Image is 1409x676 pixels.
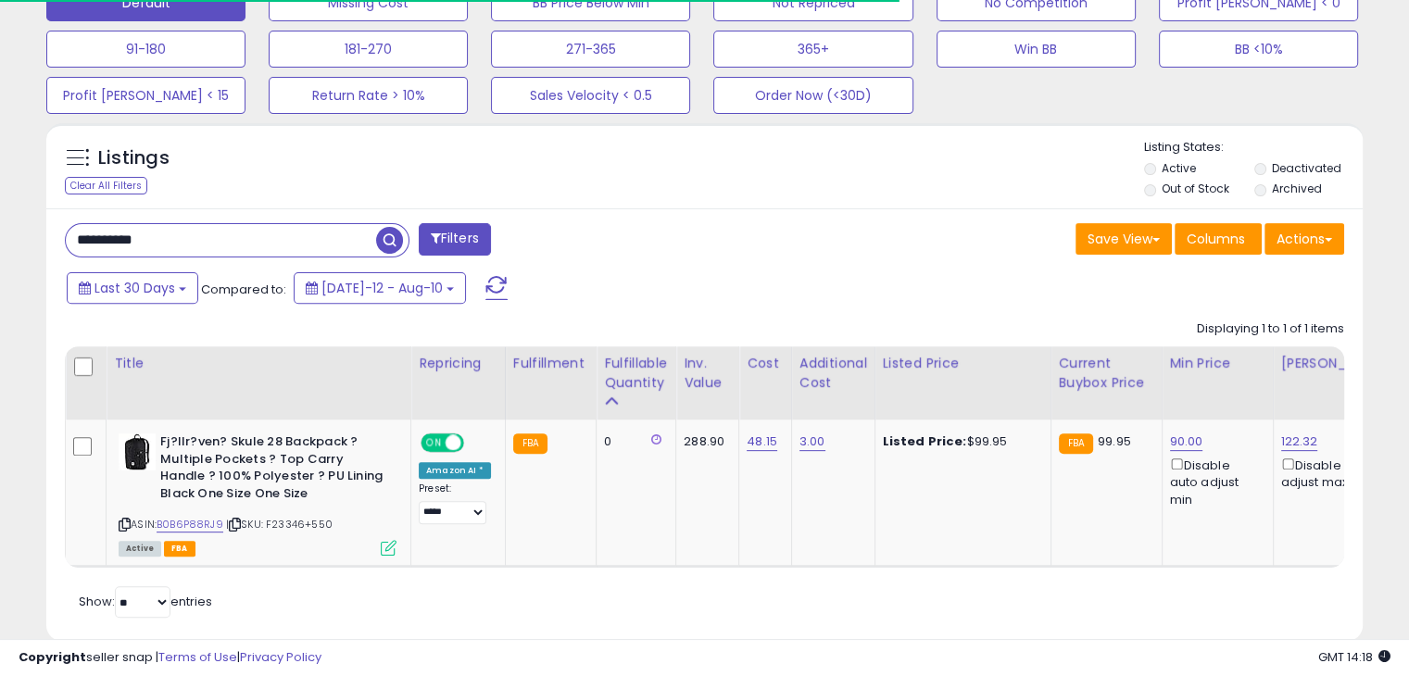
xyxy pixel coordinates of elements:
button: Win BB [937,31,1136,68]
div: Min Price [1170,354,1265,373]
div: Amazon AI * [419,462,491,479]
small: FBA [513,433,547,454]
span: ON [422,435,446,451]
span: FBA [164,541,195,557]
span: [DATE]-12 - Aug-10 [321,279,443,297]
div: Additional Cost [799,354,867,393]
button: Profit [PERSON_NAME] < 15 [46,77,245,114]
span: 99.95 [1098,432,1131,450]
span: 2025-09-10 14:18 GMT [1318,648,1390,666]
span: | SKU: F23346+550 [226,517,333,532]
div: ASIN: [119,433,396,554]
b: Listed Price: [883,432,967,450]
button: Last 30 Days [67,272,198,304]
div: Disable auto adjust min [1170,455,1259,508]
a: 90.00 [1170,432,1203,451]
div: Clear All Filters [65,177,147,194]
a: Privacy Policy [240,648,321,666]
button: Columns [1175,223,1262,255]
button: Order Now (<30D) [713,77,912,114]
button: Save View [1076,223,1172,255]
p: Listing States: [1144,139,1363,156]
small: FBA [1059,433,1093,454]
span: All listings currently available for purchase on Amazon [119,541,161,557]
b: Fj?llr?ven? Skule 28 Backpack ? Multiple Pockets ? Top Carry Handle ? 100% Polyester ? PU Lining ... [160,433,385,507]
button: Actions [1264,223,1344,255]
span: OFF [461,435,491,451]
a: 122.32 [1281,432,1318,451]
button: Filters [419,223,491,256]
label: Out of Stock [1162,181,1229,196]
h5: Listings [98,145,170,171]
button: 91-180 [46,31,245,68]
div: 288.90 [684,433,724,450]
span: Compared to: [201,281,286,298]
div: Disable auto adjust max [1281,455,1385,491]
div: Inv. value [684,354,731,393]
span: Last 30 Days [94,279,175,297]
label: Active [1162,160,1196,176]
div: Repricing [419,354,497,373]
div: Displaying 1 to 1 of 1 items [1197,320,1344,338]
img: 41E9rO510nL._SL40_.jpg [119,433,156,470]
div: Current Buybox Price [1059,354,1154,393]
div: $99.95 [883,433,1037,450]
button: 365+ [713,31,912,68]
label: Deactivated [1271,160,1340,176]
a: 48.15 [747,432,777,451]
div: Fulfillment [513,354,588,373]
label: Archived [1271,181,1321,196]
div: [PERSON_NAME] [1281,354,1391,373]
button: BB <10% [1159,31,1358,68]
div: Cost [747,354,784,373]
div: Title [114,354,403,373]
button: 181-270 [269,31,468,68]
div: seller snap | | [19,649,321,667]
button: Return Rate > 10% [269,77,468,114]
a: 3.00 [799,432,825,451]
a: B0B6P88RJ9 [157,517,223,532]
div: Listed Price [883,354,1043,373]
span: Columns [1187,230,1245,248]
div: 0 [604,433,661,450]
strong: Copyright [19,648,86,666]
button: 271-365 [491,31,690,68]
button: Sales Velocity < 0.5 [491,77,690,114]
a: Terms of Use [158,648,237,666]
button: [DATE]-12 - Aug-10 [294,272,466,304]
span: Show: entries [79,593,212,610]
div: Fulfillable Quantity [604,354,668,393]
div: Preset: [419,482,491,524]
